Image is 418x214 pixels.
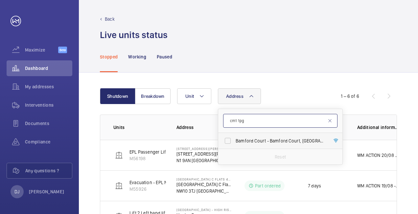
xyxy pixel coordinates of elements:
p: M56198 [129,155,167,162]
p: EPL Passenger Lift [129,149,167,155]
p: Address [176,124,232,131]
span: Interventions [25,102,72,108]
p: [STREET_ADDRESS][PERSON_NAME] [176,151,232,157]
span: Compliance [25,139,72,145]
p: NW10 3TJ [GEOGRAPHIC_DATA] [176,188,232,194]
p: Part ordered [255,182,281,189]
p: Evacuation - EPL No 4 Flats 45-101 R/h [129,179,207,186]
span: Unit [185,94,194,99]
p: Reset [275,154,286,160]
span: Beta [58,47,67,53]
p: [PERSON_NAME] [29,188,64,195]
img: elevator.svg [115,182,123,190]
p: [GEOGRAPHIC_DATA] - High Risk Building [176,208,232,212]
p: 7 days [308,182,321,189]
p: WM ACTION 20/08 - Specilaist and scaffolding team have been contacted. [GEOGRAPHIC_DATA] 18/08 - ... [357,152,399,159]
p: Back [105,16,115,22]
span: Bamford Court - Bamford Court, [GEOGRAPHIC_DATA] [236,138,326,144]
p: Working [128,53,146,60]
p: DJ [14,188,19,195]
p: N1 9AN [GEOGRAPHIC_DATA] [176,157,232,164]
button: Address [218,88,261,104]
div: 1 – 6 of 6 [341,93,359,99]
p: Additional information [357,124,399,131]
img: elevator.svg [115,151,123,159]
p: [GEOGRAPHIC_DATA] C Flats 45-101 [176,181,232,188]
span: Maximize [25,47,58,53]
span: Address [226,94,244,99]
input: Search by address [223,114,337,128]
p: WM ACTION 19/08 - Supply chain to provide a further update from parcel force [DATE]. WM ACTION 18... [357,182,399,189]
span: Dashboard [25,65,72,72]
p: M55926 [129,186,207,192]
p: [GEOGRAPHIC_DATA] C Flats 45-101 - High Risk Building [176,177,232,181]
span: Any questions ? [25,167,72,174]
span: Documents [25,120,72,127]
p: Stopped [100,53,118,60]
button: Unit [177,88,211,104]
h1: Live units status [100,29,168,41]
button: Shutdown [100,88,135,104]
p: Units [113,124,166,131]
p: Paused [157,53,172,60]
span: My addresses [25,83,72,90]
p: [STREET_ADDRESS][PERSON_NAME] [176,147,232,151]
button: Breakdown [135,88,171,104]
